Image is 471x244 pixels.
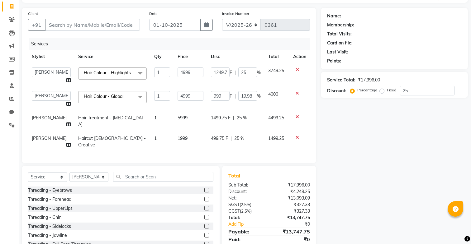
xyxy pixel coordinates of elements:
div: Payable: [224,228,269,235]
div: Threading - Forehead [28,196,71,203]
div: ₹13,093.09 [269,195,315,201]
div: Total: [224,214,269,221]
div: Paid: [224,236,269,243]
span: 1499.75 F [211,115,231,121]
div: Last Visit: [327,49,348,55]
div: Net: [224,195,269,201]
span: | [231,135,232,142]
div: Service Total: [327,77,355,83]
div: Discount: [327,88,346,94]
span: 1999 [178,136,188,141]
span: | [233,115,234,121]
div: Discount: [224,188,269,195]
th: Qty [150,50,174,64]
div: ₹0 [269,236,315,243]
div: ₹17,996.00 [358,77,380,83]
a: Add Tip [224,221,277,228]
span: 499.75 F [211,135,228,142]
input: Search by Name/Mobile/Email/Code [45,19,140,31]
div: Total Visits: [327,31,352,37]
th: Action [289,50,310,64]
a: x [123,94,126,99]
span: % [257,69,261,76]
span: 1499.25 [268,136,284,141]
span: [PERSON_NAME] [32,136,67,141]
div: ₹4,248.25 [269,188,315,195]
div: Threading - Jawline [28,232,67,239]
span: 4499.25 [268,115,284,121]
span: 3749.25 [268,68,284,73]
div: ₹17,996.00 [269,182,315,188]
th: Price [174,50,207,64]
span: 2.5% [241,209,250,214]
th: Stylist [28,50,74,64]
div: ₹13,747.75 [269,214,315,221]
span: Haircut [DEMOGRAPHIC_DATA] - Creative [78,136,146,148]
span: | [235,93,236,99]
span: 1 [154,136,157,141]
div: Threading - Eyebrows [28,187,72,194]
label: Client [28,11,38,16]
th: Service [74,50,150,64]
span: [PERSON_NAME] [32,115,67,121]
span: | [235,69,236,76]
span: 1 [154,115,157,121]
span: % [257,93,261,99]
label: Date [149,11,158,16]
th: Total [264,50,289,64]
div: ₹13,747.75 [269,228,315,235]
span: Total [228,173,243,179]
span: 25 % [237,115,247,121]
span: 2.5% [241,202,250,207]
div: ( ) [224,201,269,208]
div: ₹327.33 [269,201,315,208]
th: Disc [207,50,264,64]
div: ₹327.33 [269,208,315,214]
span: Hair Colour - Highlights [84,70,131,76]
span: F [230,69,232,76]
div: Points: [327,58,341,64]
span: Hair Treatment - [MEDICAL_DATA] [78,115,144,127]
div: ( ) [224,208,269,214]
span: CGST [228,208,240,214]
div: Membership: [327,22,354,28]
div: Name: [327,13,341,19]
div: Services [29,38,315,50]
div: Card on file: [327,40,353,46]
label: Invoice Number [222,11,249,16]
span: 4000 [268,91,278,97]
label: Percentage [357,87,377,93]
input: Search or Scan [113,172,213,182]
span: Hair Colour - Global [84,94,123,99]
div: Threading - Chin [28,214,61,221]
span: 5999 [178,115,188,121]
a: x [131,70,134,76]
span: 25 % [234,135,244,142]
span: F [230,93,232,99]
div: Sub Total: [224,182,269,188]
button: +91 [28,19,45,31]
div: Threading - Sidelocks [28,223,71,230]
label: Fixed [387,87,396,93]
div: Threading - UpperLips [28,205,73,212]
span: SGST [228,202,240,207]
div: ₹0 [277,221,315,228]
